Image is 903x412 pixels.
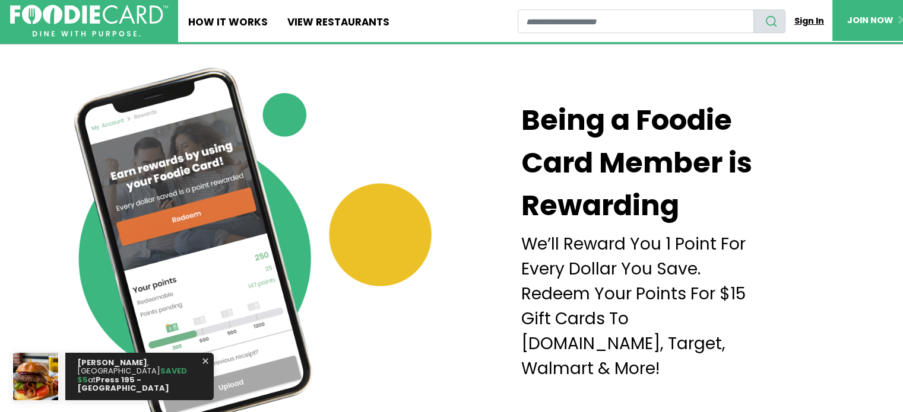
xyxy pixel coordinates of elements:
p: , [GEOGRAPHIC_DATA] at [77,359,202,394]
button: search [753,9,785,33]
img: Webhook [13,353,58,400]
strong: SAVED $ [77,365,187,385]
a: Sign In [785,9,832,33]
img: FoodieCard; Eat, Drink, Save, Donate [10,5,168,37]
h1: Being a Foodie Card Member is Rewarding [521,99,759,227]
strong: 5 [83,374,88,385]
strong: Press 195 - [GEOGRAPHIC_DATA] [77,374,169,394]
input: restaurant search [518,9,754,33]
strong: [PERSON_NAME] [77,357,147,368]
p: We’ll Reward You 1 Point For Every Dollar You Save. Redeem Your Points For $15 Gift Cards To [DOM... [521,232,767,381]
